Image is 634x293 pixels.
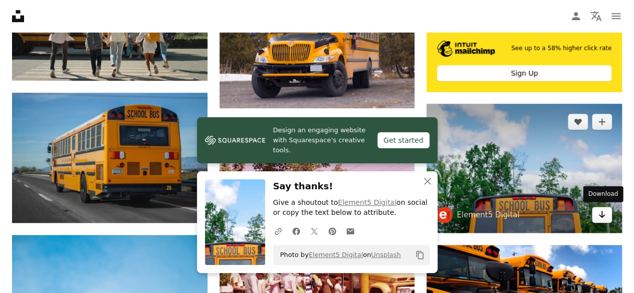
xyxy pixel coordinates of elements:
a: yellow school bus on road during daytime [12,153,207,162]
a: Element5 Digital [309,251,363,258]
button: Copy to clipboard [411,246,429,263]
button: Menu [606,6,626,26]
a: Home — Unsplash [12,10,24,22]
a: school bus near green trees under cloudy sky during daytime [427,163,622,172]
a: Share over email [341,221,359,241]
button: Add to Collection [592,114,612,130]
a: Design an engaging website with Squarespace’s creative tools.Get started [197,117,438,163]
button: Language [586,6,606,26]
img: file-1690386555781-336d1949dad1image [437,41,495,57]
a: Share on Pinterest [323,221,341,241]
span: See up to a 58% higher click rate [511,44,611,53]
img: file-1606177908946-d1eed1cbe4f5image [205,133,265,148]
p: Give a shoutout to on social or copy the text below to attribute. [273,198,430,218]
img: school bus near green trees under cloudy sky during daytime [427,104,622,233]
a: Log in / Sign up [566,6,586,26]
button: Like [568,114,588,130]
a: Element5 Digital [457,210,519,220]
a: Unsplash [371,251,400,258]
a: Mother hold hand schoolboy walking to yellow schoolbus. Energetic teenage pupils walking crossway... [12,25,207,34]
a: Share on Facebook [287,221,305,241]
a: Share on Twitter [305,221,323,241]
div: Sign Up [437,65,611,81]
div: Get started [377,132,430,148]
span: Photo by on [275,247,401,263]
a: Element5 Digital [338,198,396,206]
span: Design an engaging website with Squarespace’s creative tools. [273,125,369,155]
img: yellow school bus on road during daytime [12,93,207,223]
h3: Say thanks! [273,179,430,194]
img: Go to Element5 Digital's profile [437,207,453,223]
a: yellow school bus on road [220,38,415,47]
div: Download [583,186,623,202]
a: Download [592,207,612,223]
